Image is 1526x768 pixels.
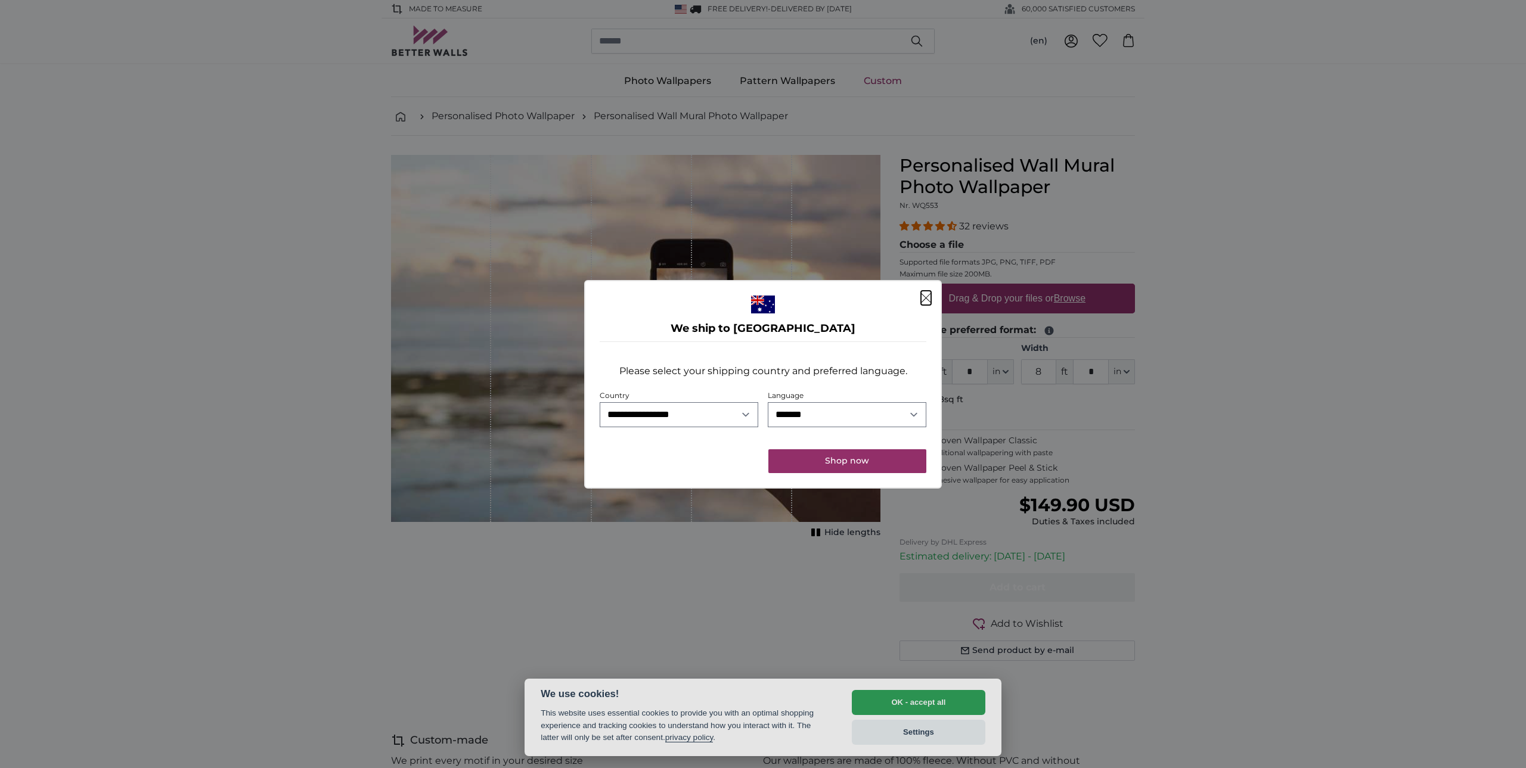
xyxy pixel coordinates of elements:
label: Language [768,391,804,400]
img: Australia [751,296,775,313]
button: Shop now [768,449,926,473]
p: Please select your shipping country and preferred language. [619,364,907,378]
button: Close [921,291,931,305]
h4: We ship to [GEOGRAPHIC_DATA] [600,321,926,337]
label: Country [600,391,629,400]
